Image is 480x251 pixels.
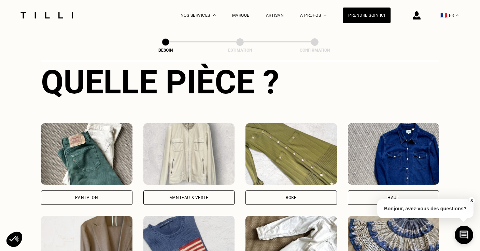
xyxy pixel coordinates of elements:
img: icône connexion [413,11,421,19]
img: menu déroulant [456,14,458,16]
img: Logo du service de couturière Tilli [18,12,75,18]
p: Bonjour, avez-vous des questions? [377,199,474,218]
a: Prendre soin ici [343,8,391,23]
img: Menu déroulant à propos [324,14,326,16]
img: Tilli retouche votre Haut [348,123,439,185]
div: Estimation [206,48,274,53]
a: Marque [232,13,250,18]
img: Tilli retouche votre Pantalon [41,123,132,185]
a: Artisan [266,13,284,18]
span: 🇫🇷 [440,12,447,18]
img: Menu déroulant [213,14,216,16]
div: Pantalon [75,196,98,200]
button: X [468,197,475,204]
img: Tilli retouche votre Robe [245,123,337,185]
div: Robe [286,196,296,200]
div: Confirmation [281,48,349,53]
img: Tilli retouche votre Manteau & Veste [143,123,235,185]
div: Manteau & Veste [169,196,209,200]
div: Quelle pièce ? [41,63,439,101]
div: Besoin [131,48,200,53]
